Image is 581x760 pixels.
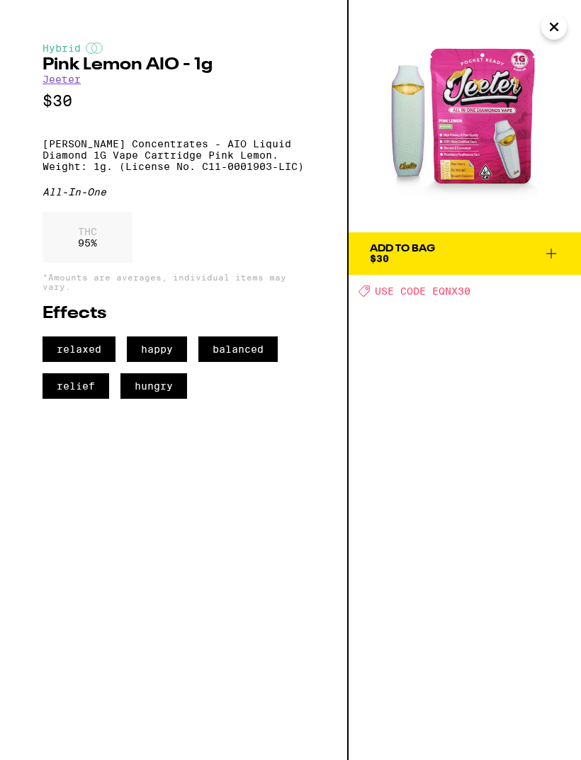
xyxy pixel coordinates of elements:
span: relief [43,373,109,399]
a: Jeeter [43,74,81,85]
div: All-In-One [43,186,305,198]
div: 95 % [43,212,132,263]
div: Add To Bag [370,244,435,254]
span: happy [127,336,187,362]
p: *Amounts are averages, individual items may vary. [43,273,305,291]
span: USE CODE EQNX30 [375,285,470,297]
p: $30 [43,92,305,110]
p: THC [78,226,97,237]
span: balanced [198,336,278,362]
button: Close [541,14,567,40]
span: Hi. Need any help? [9,10,102,21]
h2: Pink Lemon AIO - 1g [43,57,305,74]
span: relaxed [43,336,115,362]
span: $30 [370,253,389,264]
img: hybridColor.svg [86,42,103,54]
p: [PERSON_NAME] Concentrates - AIO Liquid Diamond 1G Vape Cartridge Pink Lemon. Weight: 1g. (Licens... [43,138,305,172]
button: Add To Bag$30 [349,232,581,275]
span: hungry [120,373,187,399]
h2: Effects [43,305,305,322]
div: Hybrid [43,42,305,54]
